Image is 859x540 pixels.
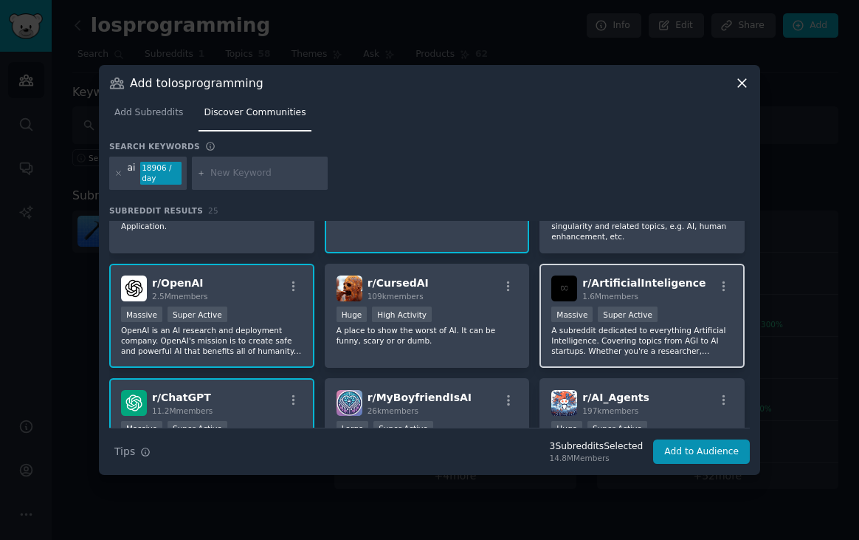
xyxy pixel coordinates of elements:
span: Subreddit Results [109,205,203,216]
h3: Add to Iosprogramming [130,75,263,91]
div: Large [337,421,369,437]
span: r/ CursedAI [368,277,429,289]
a: Add Subreddits [109,101,188,131]
span: 197k members [582,406,638,415]
span: 1.6M members [582,292,638,301]
span: 25 [208,206,218,215]
img: AI_Agents [551,390,577,416]
span: r/ ArtificialInteligence [582,277,706,289]
img: CursedAI [337,276,362,301]
span: r/ OpenAI [152,277,203,289]
span: r/ MyBoyfriendIsAI [368,392,472,403]
input: New Keyword [210,167,322,180]
div: 14.8M Members [550,453,644,463]
span: 109k members [368,292,424,301]
div: High Activity [372,307,432,322]
div: Super Active [598,307,658,322]
span: Tips [114,444,135,459]
span: 11.2M members [152,406,213,415]
p: A place to show the worst of AI. It can be funny, scary or or dumb. [337,325,518,346]
div: Massive [551,307,593,322]
h3: Search keywords [109,141,200,151]
p: A subreddit dedicated to everything Artificial Intelligence. Covering topics from AGI to AI start... [551,325,733,356]
div: Huge [337,307,368,322]
div: Super Active [168,307,227,322]
span: Discover Communities [204,106,306,120]
div: Super Active [373,421,433,437]
p: Development for Opinion Wars Reddit Application. [121,211,303,231]
div: 3 Subreddit s Selected [550,440,644,454]
img: ArtificialInteligence [551,276,577,301]
span: r/ ChatGPT [152,392,211,403]
button: Add to Audience [653,440,750,465]
div: ai [128,162,136,185]
div: Massive [121,421,162,437]
img: OpenAI [121,276,147,301]
span: r/ AI_Agents [582,392,649,403]
div: Super Active [168,421,227,437]
img: ChatGPT [121,390,147,416]
a: Discover Communities [199,101,311,131]
span: 2.5M members [152,292,208,301]
p: OpenAI is an AI research and deployment company. OpenAI's mission is to create safe and powerful ... [121,325,303,356]
span: Add Subreddits [114,106,183,120]
div: Massive [121,307,162,322]
div: Huge [551,421,582,437]
p: Everything pertaining to the technological singularity and related topics, e.g. AI, human enhance... [551,211,733,242]
span: 26k members [368,406,418,415]
button: Tips [109,439,156,465]
img: MyBoyfriendIsAI [337,390,362,416]
div: 18906 / day [140,162,182,185]
div: Super Active [587,421,647,437]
